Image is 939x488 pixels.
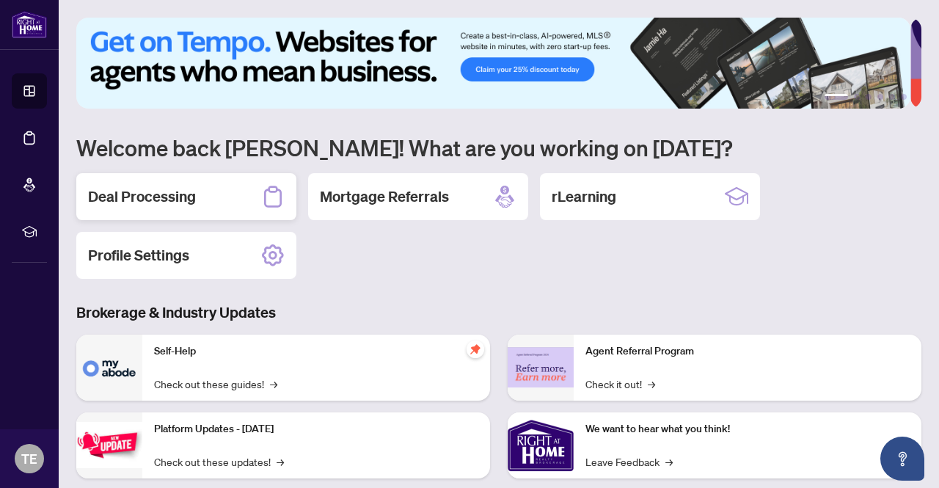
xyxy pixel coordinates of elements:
button: 3 [866,94,872,100]
p: Agent Referral Program [585,343,910,360]
a: Check it out!→ [585,376,655,392]
span: TE [21,448,37,469]
span: pushpin [467,340,484,358]
button: 6 [901,94,907,100]
img: Agent Referral Program [508,347,574,387]
button: 5 [889,94,895,100]
h1: Welcome back [PERSON_NAME]! What are you working on [DATE]? [76,134,921,161]
img: Slide 0 [76,18,910,109]
img: Self-Help [76,335,142,401]
h3: Brokerage & Industry Updates [76,302,921,323]
img: Platform Updates - July 21, 2025 [76,422,142,468]
h2: Mortgage Referrals [320,186,449,207]
p: We want to hear what you think! [585,421,910,437]
span: → [648,376,655,392]
button: 1 [825,94,848,100]
h2: Deal Processing [88,186,196,207]
a: Leave Feedback→ [585,454,673,470]
button: 4 [877,94,883,100]
p: Platform Updates - [DATE] [154,421,478,437]
button: 2 [854,94,860,100]
span: → [277,454,284,470]
a: Check out these guides!→ [154,376,277,392]
p: Self-Help [154,343,478,360]
h2: rLearning [552,186,616,207]
a: Check out these updates!→ [154,454,284,470]
span: → [270,376,277,392]
button: Open asap [880,437,924,481]
span: → [665,454,673,470]
h2: Profile Settings [88,245,189,266]
img: logo [12,11,47,38]
img: We want to hear what you think! [508,412,574,478]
